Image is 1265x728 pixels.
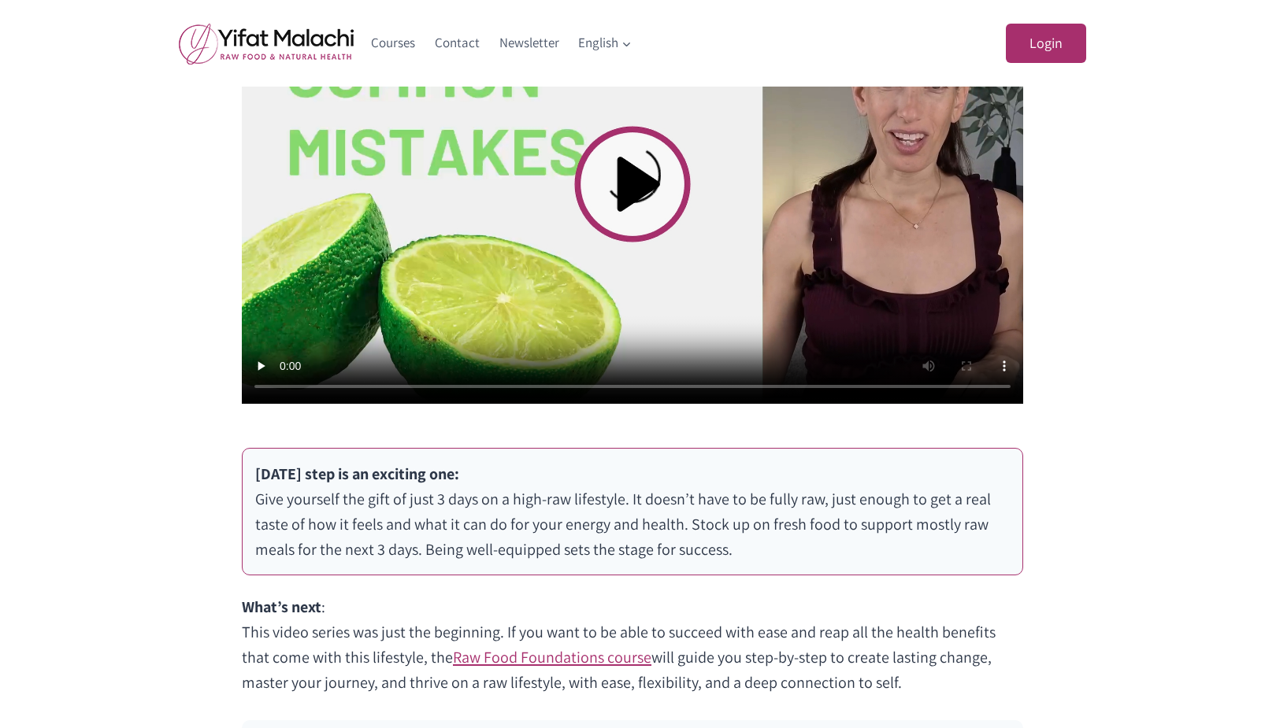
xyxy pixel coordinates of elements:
[362,24,642,62] nav: Primary
[242,594,1023,695] p: : This video series was just the beginning. If you want to be able to succeed with ease and reap ...
[179,23,354,65] img: yifat_logo41_en.png
[255,461,1010,562] p: Give yourself the gift of just 3 days on a high-raw lifestyle. It doesn’t have to be fully raw, j...
[569,24,642,62] button: Child menu of English
[425,24,490,62] a: Contact
[255,464,459,484] strong: [DATE] step is an exciting one:
[362,24,425,62] a: Courses
[453,647,651,667] a: Raw Food Foundations course
[489,24,569,62] a: Newsletter
[1006,24,1086,64] a: Login
[242,597,321,617] strong: What’s next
